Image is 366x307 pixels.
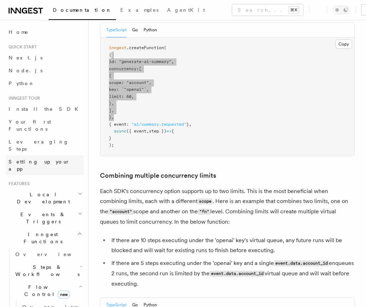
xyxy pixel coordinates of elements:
span: { [171,129,174,134]
span: , [171,59,174,64]
span: , [146,129,149,134]
span: 60 [126,94,131,99]
span: Examples [120,7,159,13]
span: Flow Control [12,283,79,298]
span: { [109,73,111,78]
span: Inngest Functions [6,231,77,245]
span: } [109,115,111,120]
p: Each SDK's concurrency option supports up to two limits. This is the most beneficial when combini... [100,186,355,227]
span: , [111,108,114,113]
span: ( [164,45,166,50]
span: Home [9,28,29,36]
button: Go [132,23,138,37]
span: Features [6,181,30,187]
span: inngest [109,45,126,50]
span: Steps & Workflows [12,264,80,278]
a: Next.js [6,51,84,64]
span: new [58,291,70,298]
span: Leveraging Steps [9,139,69,152]
span: , [111,115,114,120]
span: Node.js [9,68,42,73]
button: Local Development [6,188,84,208]
span: key [109,87,116,92]
a: Your first Functions [6,115,84,135]
span: Inngest tour [6,95,40,101]
span: , [131,94,134,99]
span: } [186,122,189,127]
span: .createFunction [126,45,164,50]
span: { [109,52,111,57]
li: If there are 10 steps executing under the 'openai' key's virtual queue, any future runs will be b... [109,235,355,255]
span: ({ event [126,129,146,134]
span: Setting up your app [9,159,70,172]
span: Documentation [53,7,112,13]
span: [ [139,66,141,71]
code: event.data.account_id [274,260,329,266]
span: Next.js [9,55,42,61]
span: ] [109,108,111,113]
button: TypeScript [106,23,126,37]
span: , [111,101,114,106]
span: Install the SDK [9,106,82,112]
span: id [109,59,114,64]
span: } [109,101,111,106]
span: Python [9,80,35,86]
span: , [146,87,149,92]
span: { event [109,122,126,127]
span: : [121,80,124,85]
a: Setting up your app [6,155,84,175]
span: => [166,129,171,134]
span: Your first Functions [9,119,51,132]
span: , [149,80,151,85]
span: AgentKit [167,7,205,13]
kbd: ⌘K [289,6,299,14]
span: ); [109,142,114,147]
span: Local Development [6,191,78,205]
span: concurrency [109,66,136,71]
code: event.data.account_id [210,271,265,277]
a: Home [6,26,84,38]
code: "fn" [198,209,210,215]
code: "account" [108,209,133,215]
button: Toggle dark mode [333,6,350,14]
a: Combining multiple concurrency limits [100,171,216,181]
span: Events & Triggers [6,211,78,225]
span: , [189,122,191,127]
button: Copy [335,40,352,49]
span: : [136,66,139,71]
span: limit [109,94,121,99]
button: Events & Triggers [6,208,84,228]
span: Quick start [6,44,37,50]
a: Install the SDK [6,103,84,115]
button: Flow Controlnew [12,281,84,301]
span: "account" [126,80,149,85]
span: async [114,129,126,134]
button: Steps & Workflows [12,261,84,281]
a: Python [6,77,84,90]
span: : [116,87,119,92]
span: "generate-ai-summary" [119,59,171,64]
span: scope [109,80,121,85]
span: : [126,122,129,127]
span: `"openai"` [121,87,146,92]
a: AgentKit [163,2,209,19]
a: Documentation [49,2,116,20]
button: Python [144,23,157,37]
code: scope [197,198,212,204]
span: : [114,59,116,64]
span: "ai/summary.requested" [131,122,186,127]
span: step }) [149,129,166,134]
a: Overview [12,248,84,261]
a: Node.js [6,64,84,77]
button: Search...⌘K [232,4,303,16]
span: : [121,94,124,99]
button: Inngest Functions [6,228,84,248]
span: } [109,136,111,141]
li: If there are 5 steps executing under the 'openai' key and a single enqueues 2 runs, the second ru... [109,258,355,289]
a: Leveraging Steps [6,135,84,155]
a: Examples [116,2,163,19]
span: Overview [15,251,89,257]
